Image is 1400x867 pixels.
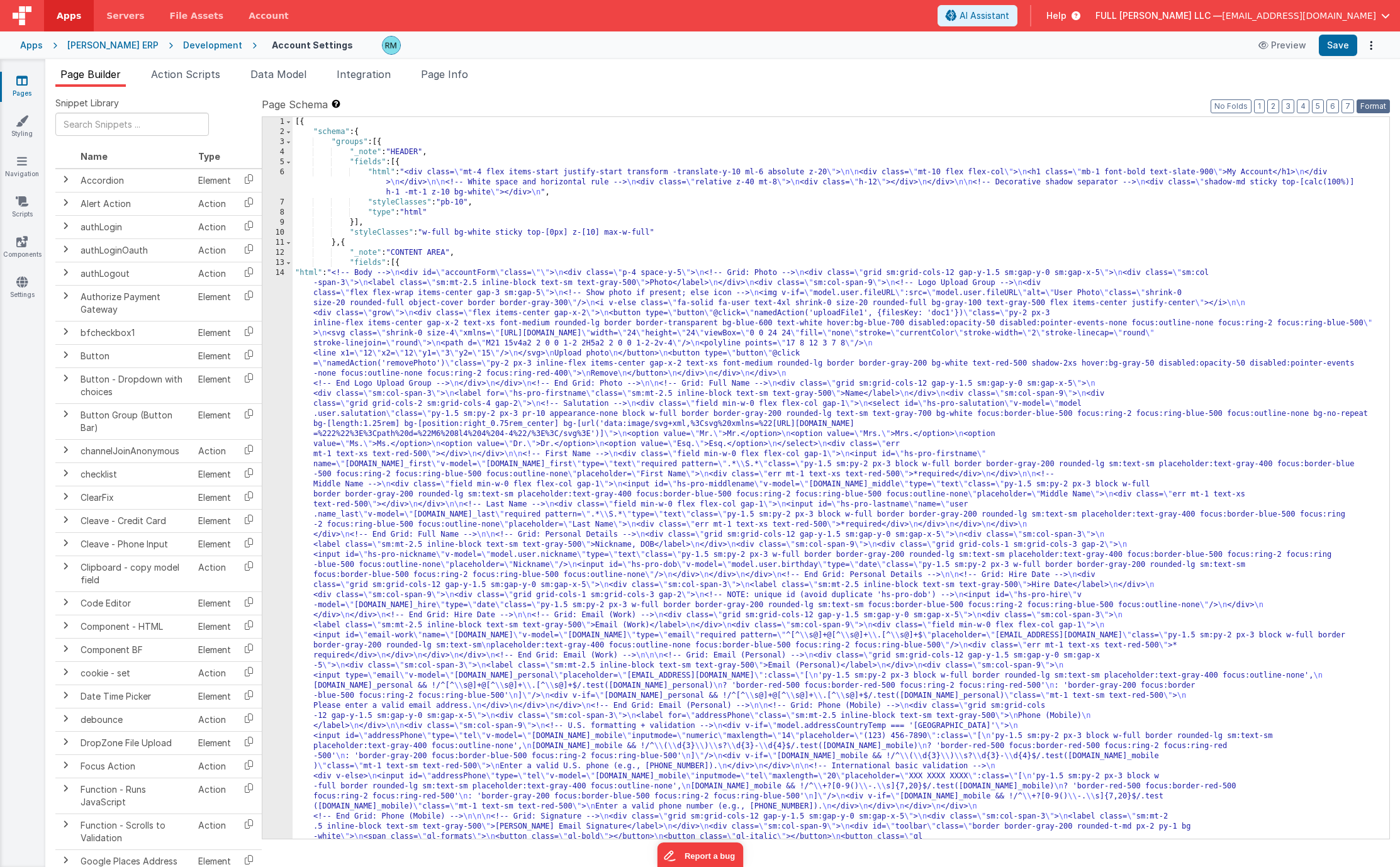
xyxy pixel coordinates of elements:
td: Element [193,169,236,193]
button: 5 [1312,99,1324,113]
div: [PERSON_NAME] ERP [67,39,159,52]
span: Help [1046,9,1067,22]
span: FULL [PERSON_NAME] LLC — [1095,9,1222,22]
td: Cleave - Credit Card [76,509,193,532]
button: Preview [1251,35,1314,55]
td: Action [193,708,236,731]
td: Element [193,509,236,532]
div: 5 [262,157,293,167]
td: Action [193,215,236,238]
td: Action [193,661,236,685]
td: Component BF [76,638,193,661]
div: Apps [20,39,43,52]
td: Button Group (Button Bar) [76,403,193,439]
td: Element [193,591,236,615]
div: 8 [262,208,293,218]
td: Element [193,532,236,556]
button: No Folds [1211,99,1252,113]
td: Component - HTML [76,615,193,638]
td: Clipboard - copy model field [76,556,193,591]
td: checklist [76,462,193,486]
td: Element [193,367,236,403]
span: AI Assistant [960,9,1009,22]
td: Action [193,262,236,285]
span: Data Model [250,68,306,81]
span: Page Schema [262,97,328,112]
span: File Assets [170,9,224,22]
td: Alert Action [76,192,193,215]
input: Search Snippets ... [55,113,209,136]
span: Integration [337,68,391,81]
span: Servers [106,9,144,22]
td: ClearFix [76,486,193,509]
td: Element [193,403,236,439]
div: 2 [262,127,293,137]
button: Save [1319,35,1357,56]
button: 1 [1254,99,1265,113]
td: authLogout [76,262,193,285]
td: Element [193,731,236,754]
td: authLoginOauth [76,238,193,262]
td: Function - Runs JavaScript [76,778,193,814]
div: 9 [262,218,293,228]
td: bfcheckbox1 [76,321,193,344]
td: Element [193,344,236,367]
td: Action [193,439,236,462]
div: Development [183,39,242,52]
td: Cleave - Phone Input [76,532,193,556]
td: Code Editor [76,591,193,615]
button: Format [1357,99,1390,113]
td: DropZone File Upload [76,731,193,754]
button: FULL [PERSON_NAME] LLC — [EMAIL_ADDRESS][DOMAIN_NAME] [1095,9,1390,22]
td: Action [193,192,236,215]
td: Function - Scrolls to Validation [76,814,193,849]
td: Element [193,486,236,509]
td: Action [193,238,236,262]
div: 13 [262,258,293,268]
td: Action [193,778,236,814]
div: 4 [262,147,293,157]
img: b13c88abc1fc393ceceb84a58fc04ef4 [383,36,400,54]
td: Element [193,685,236,708]
button: 7 [1341,99,1354,113]
td: Element [193,462,236,486]
div: 1 [262,117,293,127]
span: Page Info [421,68,468,81]
div: 11 [262,238,293,248]
td: debounce [76,708,193,731]
td: authLogin [76,215,193,238]
button: 2 [1267,99,1279,113]
td: Element [193,285,236,321]
button: 3 [1282,99,1294,113]
div: 10 [262,228,293,238]
span: Snippet Library [55,97,119,109]
span: [EMAIL_ADDRESS][DOMAIN_NAME] [1222,9,1376,22]
div: 12 [262,248,293,258]
button: 6 [1326,99,1339,113]
td: channelJoinAnonymous [76,439,193,462]
td: Element [193,638,236,661]
button: 4 [1297,99,1309,113]
span: Apps [57,9,81,22]
div: 7 [262,198,293,208]
td: Element [193,615,236,638]
div: 3 [262,137,293,147]
span: Action Scripts [151,68,220,81]
span: Type [198,151,220,162]
span: Page Builder [60,68,121,81]
td: cookie - set [76,661,193,685]
td: Accordion [76,169,193,193]
button: Options [1362,36,1380,54]
td: Focus Action [76,754,193,778]
td: Action [193,814,236,849]
td: Button [76,344,193,367]
span: Name [81,151,108,162]
div: 6 [262,167,293,198]
td: Date Time Picker [76,685,193,708]
td: Element [193,321,236,344]
h4: Account Settings [272,40,353,50]
td: Authorize Payment Gateway [76,285,193,321]
td: Button - Dropdown with choices [76,367,193,403]
button: AI Assistant [938,5,1017,26]
td: Action [193,754,236,778]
